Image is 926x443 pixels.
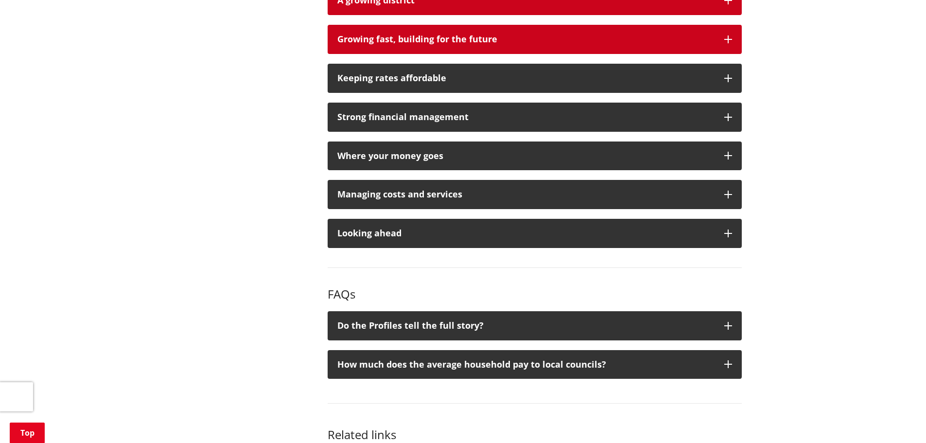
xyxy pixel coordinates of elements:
[337,151,715,161] div: Where your money goes
[10,423,45,443] a: Top
[328,142,742,171] button: Where your money goes
[328,64,742,93] button: Keeping rates affordable
[328,287,742,301] h3: FAQs
[337,229,715,238] div: Looking ahead
[328,180,742,209] button: Managing costs and services
[337,73,715,83] div: Keeping rates affordable
[337,190,715,199] div: Managing costs and services
[328,311,742,340] button: Do the Profiles tell the full story?
[328,103,742,132] button: Strong financial management
[328,428,742,442] h3: Related links
[328,350,742,379] button: How much does the average household pay to local councils?
[337,321,715,331] div: Do the Profiles tell the full story?
[881,402,916,437] iframe: Messenger Launcher
[337,35,715,44] div: Growing fast, building for the future
[337,360,715,370] div: How much does the average household pay to local councils?
[328,25,742,54] button: Growing fast, building for the future
[328,219,742,248] button: Looking ahead
[337,112,715,122] div: Strong financial management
